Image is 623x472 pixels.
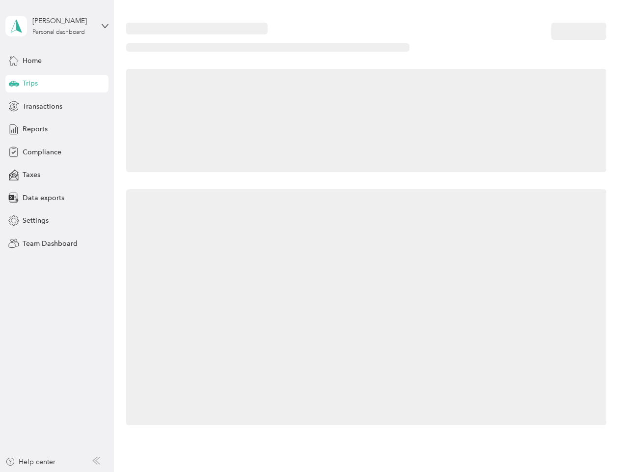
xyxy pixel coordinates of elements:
span: Reports [23,124,48,134]
div: Personal dashboard [32,29,85,35]
div: [PERSON_NAME] [32,16,94,26]
button: Help center [5,457,55,467]
span: Taxes [23,170,40,180]
span: Team Dashboard [23,238,78,249]
span: Home [23,56,42,66]
span: Data exports [23,193,64,203]
span: Settings [23,215,49,226]
span: Compliance [23,147,61,157]
span: Transactions [23,101,62,112]
span: Trips [23,78,38,88]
